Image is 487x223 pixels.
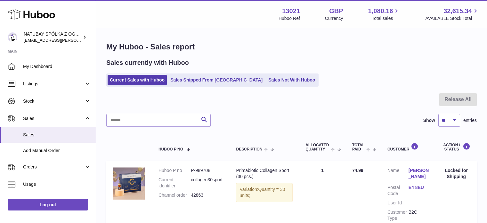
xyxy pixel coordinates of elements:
strong: 13021 [282,7,300,15]
a: 1,080.16 Total sales [368,7,401,21]
div: Action / Status [442,143,470,151]
dt: User Id [387,200,409,206]
span: Total paid [352,143,365,151]
dt: Name [387,167,409,181]
div: NATUBAY SPÓŁKA Z OGRANICZONĄ ODPOWIEDZIALNOŚCIĄ [24,31,81,43]
span: Sales [23,116,84,122]
a: [PERSON_NAME] [409,167,430,180]
label: Show [423,117,435,124]
a: Current Sales with Huboo [108,75,167,85]
span: [EMAIL_ADDRESS][PERSON_NAME][DOMAIN_NAME] [24,38,128,43]
span: Listings [23,81,84,87]
strong: GBP [329,7,343,15]
div: Currency [325,15,343,21]
img: 130211718873386.jpg [113,167,145,200]
a: E4 8EU [409,184,430,191]
span: ALLOCATED Quantity [305,143,329,151]
span: Stock [23,98,84,104]
h1: My Huboo - Sales report [106,42,477,52]
div: Huboo Ref [279,15,300,21]
a: Log out [8,199,88,210]
span: My Dashboard [23,64,91,70]
span: Sales [23,132,91,138]
dd: 42863 [191,192,223,198]
dt: Customer Type [387,209,409,221]
a: Sales Not With Huboo [266,75,317,85]
a: Sales Shipped From [GEOGRAPHIC_DATA] [168,75,265,85]
dt: Postal Code [387,184,409,197]
dd: collagen30sport [191,177,223,189]
span: Orders [23,164,84,170]
div: Customer [387,143,430,151]
span: Huboo P no [158,147,183,151]
div: Variation: [236,183,293,202]
dt: Channel order [158,192,191,198]
span: Total sales [372,15,400,21]
h2: Sales currently with Huboo [106,58,189,67]
dd: P-989708 [191,167,223,174]
span: AVAILABLE Stock Total [425,15,479,21]
div: Primabiotic Collagen Sport (30 pcs.) [236,167,293,180]
span: entries [463,117,477,124]
span: Usage [23,181,91,187]
span: Description [236,147,262,151]
dt: Huboo P no [158,167,191,174]
span: 1,080.16 [368,7,393,15]
span: 74.99 [352,168,363,173]
span: Quantity = 30 units; [239,187,285,198]
a: 32,615.34 AVAILABLE Stock Total [425,7,479,21]
dd: B2C [409,209,430,221]
span: Add Manual Order [23,148,91,154]
div: Locked for Shipping [442,167,470,180]
span: 32,615.34 [443,7,472,15]
img: kacper.antkowski@natubay.pl [8,32,17,42]
dt: Current identifier [158,177,191,189]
